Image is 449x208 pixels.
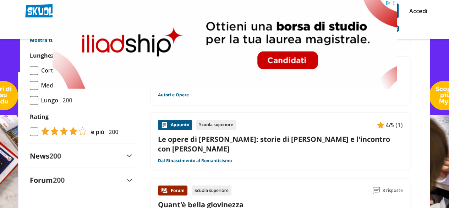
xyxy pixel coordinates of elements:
[126,179,132,182] img: Apri e chiudi sezione
[196,120,236,130] div: Scuola superiore
[158,158,232,164] a: Dal Rinascimento al Romanticismo
[409,4,424,18] a: Accedi
[158,134,403,154] a: Le opere di [PERSON_NAME]: storie di [PERSON_NAME] e l'incontro con [PERSON_NAME]
[60,96,72,105] span: 200
[38,81,58,90] span: Medio
[158,186,187,196] div: Forum
[161,187,168,194] img: Forum contenuto
[30,112,132,121] label: Rating
[30,52,60,59] label: Lunghezza
[38,66,57,75] span: Corto
[88,127,104,137] span: e più
[385,121,394,130] span: 4/5
[395,121,403,130] span: (1)
[373,187,380,194] img: Commenti lettura
[106,127,118,137] span: 200
[30,151,61,161] label: News
[126,154,132,157] img: Apri e chiudi sezione
[192,186,231,196] div: Scuola superiore
[377,122,384,129] img: Appunti contenuto
[49,151,61,161] span: 200
[38,96,58,105] span: Lungo
[53,175,65,185] span: 200
[30,175,65,185] label: Forum
[383,186,403,196] span: 3 risposte
[38,127,87,135] img: tasso di risposta 4+
[158,120,192,130] div: Appunto
[158,92,189,98] a: Autori e Opere
[30,37,132,44] a: Mostra tutto (3)
[161,122,168,129] img: Appunti contenuto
